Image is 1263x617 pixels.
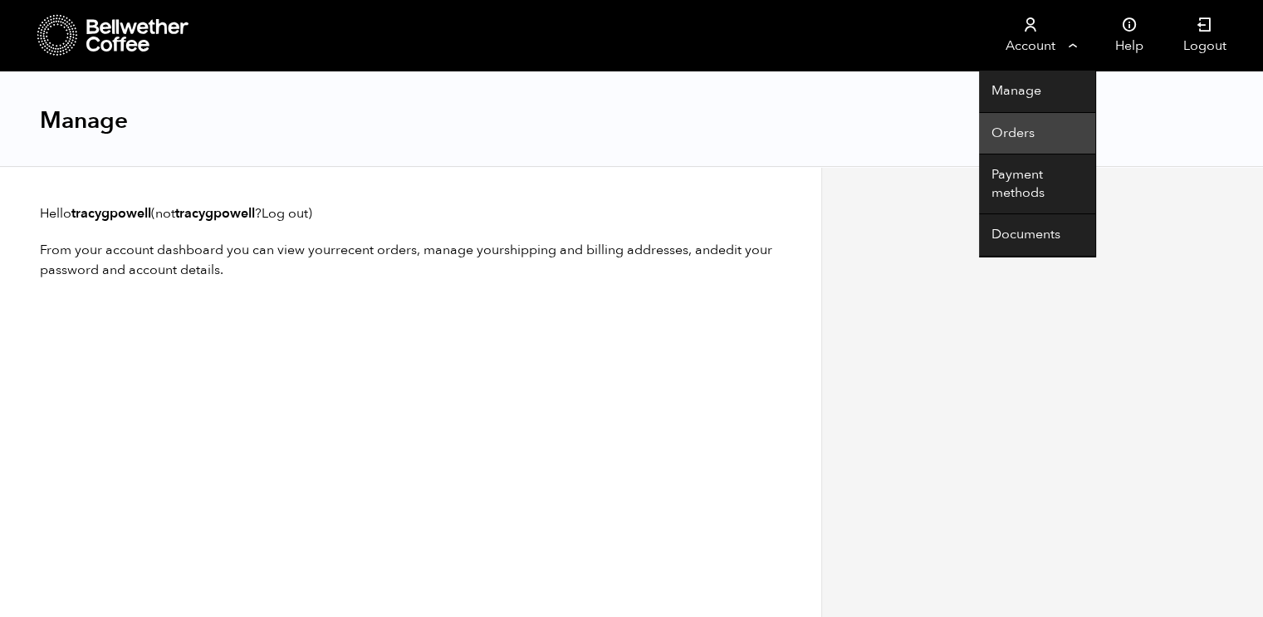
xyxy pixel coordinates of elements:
a: Log out [262,204,308,223]
p: From your account dashboard you can view your , manage your , and . [40,240,781,280]
a: recent orders [335,241,417,259]
a: Documents [979,214,1095,257]
a: Orders [979,113,1095,155]
p: Hello (not ? ) [40,203,781,223]
a: Manage [979,71,1095,113]
a: Payment methods [979,154,1095,214]
a: shipping and billing addresses [504,241,688,259]
strong: tracygpowell [175,204,255,223]
strong: tracygpowell [71,204,151,223]
h1: Manage [40,105,128,135]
